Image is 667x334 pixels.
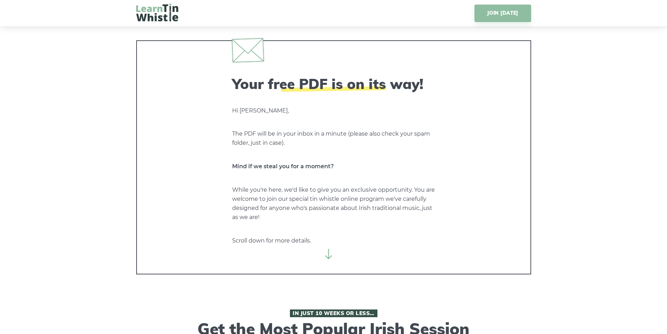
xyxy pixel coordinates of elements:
[232,236,435,245] p: Scroll down for more details.
[232,75,435,92] h2: Your free PDF is on its way!
[232,129,435,148] p: The PDF will be in your inbox in a minute (please also check your spam folder, just in case).
[136,4,178,21] img: LearnTinWhistle.com
[231,38,264,62] img: envelope.svg
[232,185,435,222] p: While you're here, we'd like to give you an exclusive opportunity. You are welcome to join our sp...
[474,5,531,22] a: JOIN [DATE]
[232,106,435,115] p: Hi [PERSON_NAME],
[232,163,334,170] strong: Mind if we steal you for a moment?
[290,309,377,317] span: In Just 10 Weeks or Less…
